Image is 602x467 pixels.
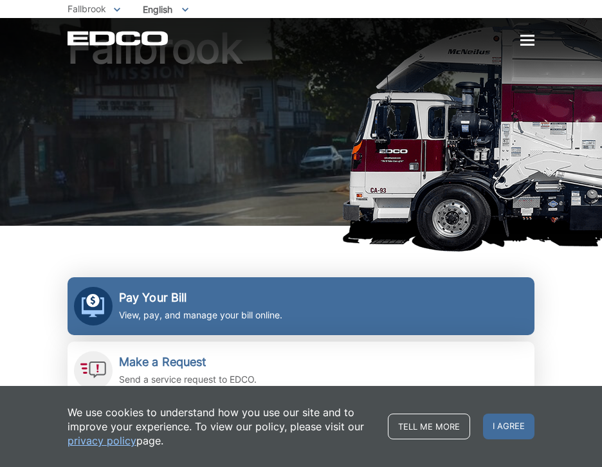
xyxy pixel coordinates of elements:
[119,355,257,369] h2: Make a Request
[68,277,534,335] a: Pay Your Bill View, pay, and manage your bill online.
[68,405,375,448] p: We use cookies to understand how you use our site and to improve your experience. To view our pol...
[68,28,534,232] h1: Fallbrook
[119,372,257,387] p: Send a service request to EDCO.
[68,434,136,448] a: privacy policy
[483,414,534,439] span: I agree
[68,31,170,46] a: EDCD logo. Return to the homepage.
[68,3,106,14] span: Fallbrook
[388,414,470,439] a: Tell me more
[119,291,282,305] h2: Pay Your Bill
[68,342,534,399] a: Make a Request Send a service request to EDCO.
[119,308,282,322] p: View, pay, and manage your bill online.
